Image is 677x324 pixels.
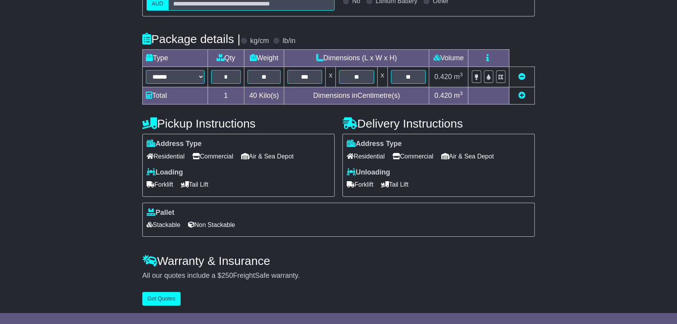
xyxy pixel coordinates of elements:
td: Total [143,87,208,104]
td: x [326,67,336,87]
span: Tail Lift [381,178,408,191]
span: Commercial [192,150,233,162]
label: Pallet [147,209,174,217]
a: Remove this item [518,73,525,81]
h4: Package details | [142,32,240,45]
td: x [377,67,387,87]
span: Forklift [147,178,173,191]
div: All our quotes include a $ FreightSafe warranty. [142,272,535,280]
td: Dimensions (L x W x H) [284,50,429,67]
span: Non Stackable [188,219,235,231]
span: 40 [249,92,257,99]
td: Kilo(s) [244,87,284,104]
sup: 3 [460,72,463,77]
h4: Warranty & Insurance [142,254,535,267]
span: Stackable [147,219,180,231]
span: m [454,92,463,99]
button: Get Quotes [142,292,181,306]
td: Dimensions in Centimetre(s) [284,87,429,104]
td: 1 [208,87,244,104]
span: Air & Sea Depot [441,150,494,162]
label: lb/in [283,37,296,45]
span: 250 [221,272,233,279]
h4: Pickup Instructions [142,117,335,130]
span: m [454,73,463,81]
span: 0.420 [434,92,452,99]
span: Commercial [392,150,433,162]
label: Unloading [347,168,390,177]
label: kg/cm [250,37,269,45]
td: Qty [208,50,244,67]
span: Residential [147,150,184,162]
a: Add new item [518,92,525,99]
span: Residential [347,150,385,162]
h4: Delivery Instructions [342,117,535,130]
label: Address Type [347,140,402,148]
td: Type [143,50,208,67]
span: 0.420 [434,73,452,81]
label: Address Type [147,140,202,148]
sup: 3 [460,90,463,96]
span: Air & Sea Depot [241,150,294,162]
span: Tail Lift [181,178,208,191]
td: Volume [429,50,468,67]
label: Loading [147,168,183,177]
td: Weight [244,50,284,67]
span: Forklift [347,178,373,191]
